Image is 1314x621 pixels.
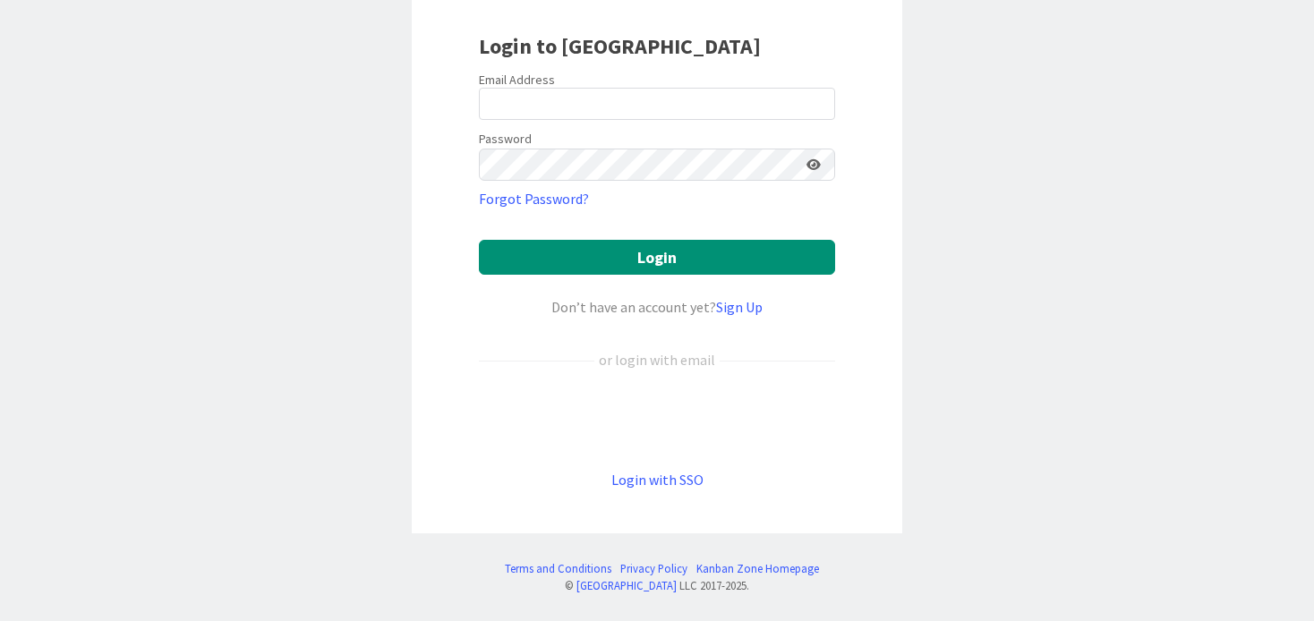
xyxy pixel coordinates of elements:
div: or login with email [594,349,720,370]
iframe: Sign in with Google Button [470,400,844,439]
label: Password [479,130,532,149]
a: Forgot Password? [479,188,589,209]
a: Kanban Zone Homepage [696,560,819,577]
button: Login [479,240,835,275]
div: © LLC 2017- 2025 . [496,577,819,594]
div: Don’t have an account yet? [479,296,835,318]
a: Login with SSO [611,471,704,489]
b: Login to [GEOGRAPHIC_DATA] [479,32,761,60]
a: Sign Up [716,298,763,316]
div: Sign in with Google. Opens in new tab [479,400,835,439]
label: Email Address [479,72,555,88]
a: [GEOGRAPHIC_DATA] [576,578,677,592]
a: Privacy Policy [620,560,687,577]
a: Terms and Conditions [505,560,611,577]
